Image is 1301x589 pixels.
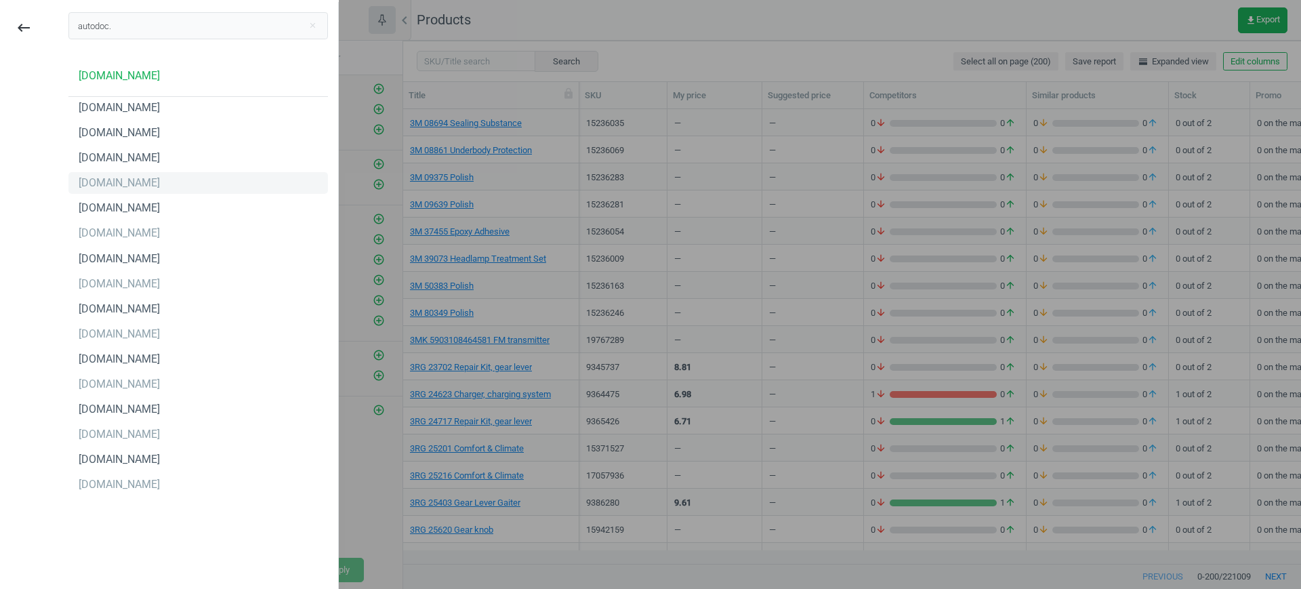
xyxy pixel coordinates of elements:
[79,176,160,190] div: [DOMAIN_NAME]
[79,352,160,367] div: [DOMAIN_NAME]
[68,12,328,39] input: Search campaign
[79,277,160,291] div: [DOMAIN_NAME]
[79,125,160,140] div: [DOMAIN_NAME]
[16,20,32,36] i: keyboard_backspace
[79,201,160,216] div: [DOMAIN_NAME]
[79,402,160,417] div: [DOMAIN_NAME]
[302,20,323,32] button: Close
[79,100,160,115] div: [DOMAIN_NAME]
[79,150,160,165] div: [DOMAIN_NAME]
[79,251,160,266] div: [DOMAIN_NAME]
[79,477,160,492] div: [DOMAIN_NAME]
[79,68,160,83] div: [DOMAIN_NAME]
[79,327,160,342] div: [DOMAIN_NAME]
[79,226,160,241] div: [DOMAIN_NAME]
[79,452,160,467] div: [DOMAIN_NAME]
[79,427,160,442] div: [DOMAIN_NAME]
[8,12,39,44] button: keyboard_backspace
[79,302,160,317] div: [DOMAIN_NAME]
[79,377,160,392] div: [DOMAIN_NAME]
